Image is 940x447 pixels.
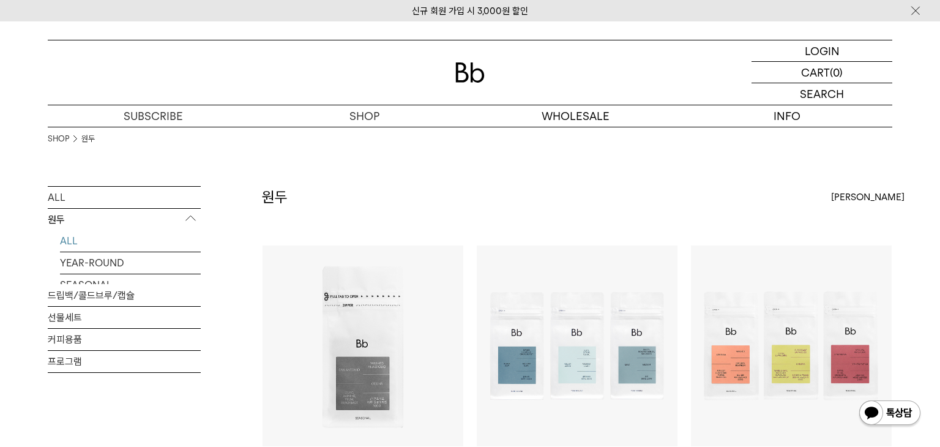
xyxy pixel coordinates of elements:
[48,187,201,208] a: ALL
[470,105,681,127] p: WHOLESALE
[801,62,830,83] p: CART
[259,105,470,127] a: SHOP
[60,252,201,274] a: YEAR-ROUND
[831,190,905,205] span: [PERSON_NAME]
[805,40,840,61] p: LOGIN
[48,105,259,127] a: SUBSCRIBE
[752,40,892,62] a: LOGIN
[681,105,892,127] p: INFO
[830,62,843,83] p: (0)
[48,285,201,306] a: 드립백/콜드브루/캡슐
[477,246,677,446] img: 블렌드 커피 3종 (각 200g x3)
[48,329,201,350] a: 커피용품
[455,62,485,83] img: 로고
[60,230,201,252] a: ALL
[48,351,201,372] a: 프로그램
[263,246,463,446] img: 산 안토니오: 게이샤
[752,62,892,83] a: CART (0)
[48,209,201,231] p: 원두
[858,399,922,429] img: 카카오톡 채널 1:1 채팅 버튼
[48,133,69,145] a: SHOP
[48,307,201,328] a: 선물세트
[691,246,892,446] img: 8월의 커피 3종 (각 200g x3)
[800,83,844,105] p: SEARCH
[262,187,288,208] h2: 원두
[60,274,201,296] a: SEASONAL
[81,133,95,145] a: 원두
[412,6,528,17] a: 신규 회원 가입 시 3,000원 할인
